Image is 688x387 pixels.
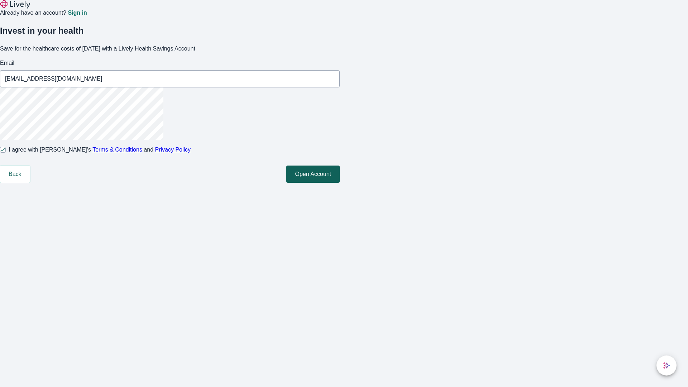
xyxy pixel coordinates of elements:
a: Terms & Conditions [92,147,142,153]
button: chat [656,355,677,376]
a: Sign in [68,10,87,16]
button: Open Account [286,166,340,183]
span: I agree with [PERSON_NAME]’s and [9,145,191,154]
svg: Lively AI Assistant [663,362,670,369]
a: Privacy Policy [155,147,191,153]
